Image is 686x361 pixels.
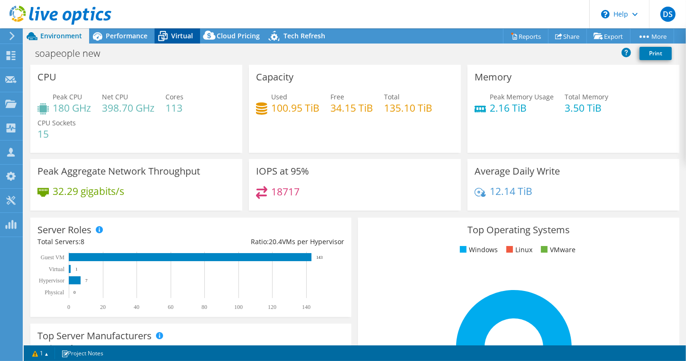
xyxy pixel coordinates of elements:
text: 7 [85,278,88,283]
span: Environment [40,31,82,40]
text: 1 [75,267,78,272]
a: Reports [503,29,549,44]
h4: 12.14 TiB [490,186,532,196]
div: Total Servers: [37,237,191,247]
span: Peak Memory Usage [490,92,554,101]
a: Print [640,47,672,60]
text: 0 [73,290,76,295]
a: Project Notes [55,347,110,359]
a: Export [586,29,631,44]
text: 60 [168,304,174,310]
li: VMware [539,245,576,255]
text: Virtual [49,266,65,273]
h4: 100.95 TiB [271,103,320,113]
span: Free [330,92,344,101]
span: Peak CPU [53,92,82,101]
text: Hypervisor [39,277,64,284]
h4: Total Manufacturers: [37,343,344,353]
text: Physical [45,289,64,296]
a: More [630,29,674,44]
text: 20 [100,304,106,310]
text: 143 [316,255,323,260]
h3: Peak Aggregate Network Throughput [37,166,200,176]
li: Linux [504,245,532,255]
h4: 34.15 TiB [330,103,373,113]
a: Share [548,29,587,44]
text: 120 [268,304,276,310]
span: Performance [106,31,147,40]
h4: 32.29 gigabits/s [53,186,124,196]
h3: Average Daily Write [475,166,560,176]
h4: 2.16 TiB [490,103,554,113]
text: 80 [201,304,207,310]
span: Cores [165,92,183,101]
h3: Top Server Manufacturers [37,331,152,341]
h3: Memory [475,72,512,82]
span: Total [384,92,400,101]
span: 1 [98,343,102,352]
h3: Top Operating Systems [365,225,672,235]
h4: 15 [37,129,76,139]
h4: 3.50 TiB [565,103,608,113]
h3: CPU [37,72,56,82]
div: Ratio: VMs per Hypervisor [191,237,345,247]
span: 8 [81,237,84,246]
svg: \n [601,10,610,18]
text: 100 [234,304,243,310]
span: CPU Sockets [37,118,76,127]
span: Tech Refresh [284,31,325,40]
h1: soapeople new [31,48,115,59]
h4: 113 [165,103,183,113]
tspan: Windows Server 2022 [385,344,439,351]
span: Used [271,92,287,101]
text: 0 [67,304,70,310]
h3: IOPS at 95% [256,166,309,176]
span: Net CPU [102,92,128,101]
span: Total Memory [565,92,608,101]
text: 40 [134,304,139,310]
h3: Server Roles [37,225,91,235]
h4: 135.10 TiB [384,103,432,113]
h3: Capacity [256,72,293,82]
span: Virtual [171,31,193,40]
text: 140 [302,304,311,310]
span: DS [660,7,676,22]
h4: 398.70 GHz [102,103,155,113]
span: Cloud Pricing [217,31,260,40]
span: 20.4 [269,237,282,246]
h4: 18717 [271,186,300,197]
li: Windows [457,245,498,255]
text: Guest VM [41,254,64,261]
tspan: 100.0% [368,344,385,351]
h4: 180 GHz [53,103,91,113]
a: 1 [26,347,55,359]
